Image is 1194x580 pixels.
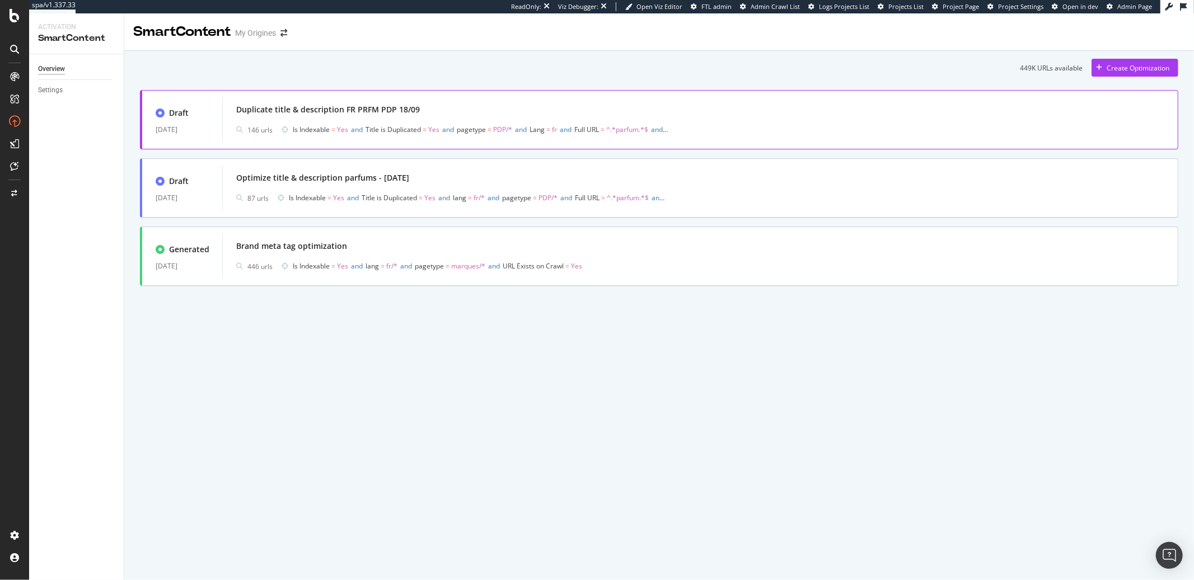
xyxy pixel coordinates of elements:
[347,193,359,202] span: and
[1052,2,1098,11] a: Open in dev
[488,193,499,202] span: and
[468,193,472,202] span: =
[331,261,335,271] span: =
[888,2,924,11] span: Projects List
[247,125,273,135] div: 146 urls
[751,2,800,11] span: Admin Crawl List
[819,2,869,11] span: Logs Projects List
[552,125,557,134] span: fr
[169,176,189,187] div: Draft
[1107,2,1152,11] a: Admin Page
[701,2,732,11] span: FTL admin
[878,2,924,11] a: Projects List
[998,2,1043,11] span: Project Settings
[169,107,189,119] div: Draft
[133,22,231,41] div: SmartContent
[235,27,276,39] div: My Origines
[666,193,727,202] span: URL Exists on Crawl
[289,193,326,202] span: Is Indexable
[502,193,531,202] span: pagetype
[530,125,545,134] span: Lang
[366,125,421,134] span: Title is Duplicated
[565,261,569,271] span: =
[400,261,412,271] span: and
[560,193,572,202] span: and
[1156,542,1183,569] div: Open Intercom Messenger
[366,261,379,271] span: lang
[236,241,347,252] div: Brand meta tag optimization
[331,125,335,134] span: =
[333,193,344,202] span: Yes
[156,191,209,205] div: [DATE]
[539,193,558,202] span: PDP/*
[362,193,417,202] span: Title is Duplicated
[442,125,454,134] span: and
[236,172,409,183] div: Optimize title & description parfums - [DATE]
[943,2,979,11] span: Project Page
[457,125,486,134] span: pagetype
[438,193,450,202] span: and
[488,125,491,134] span: =
[1092,59,1178,77] button: Create Optimization
[575,193,600,202] span: Full URL
[601,125,605,134] span: =
[558,2,598,11] div: Viz Debugger:
[415,261,444,271] span: pagetype
[424,193,436,202] span: Yes
[453,193,466,202] span: lang
[636,2,682,11] span: Open Viz Editor
[606,125,648,134] span: ^.*parfum.*$
[1062,2,1098,11] span: Open in dev
[511,2,541,11] div: ReadOnly:
[601,193,605,202] span: =
[560,125,572,134] span: and
[381,261,385,271] span: =
[38,63,116,75] a: Overview
[38,84,116,96] a: Settings
[515,125,527,134] span: and
[337,261,348,271] span: Yes
[419,193,423,202] span: =
[446,261,449,271] span: =
[236,104,420,115] div: Duplicate title & description FR PRFM PDP 18/09
[625,2,682,11] a: Open Viz Editor
[351,125,363,134] span: and
[607,193,649,202] span: ^.*parfum.*$
[546,125,550,134] span: =
[652,193,663,202] span: and
[1020,63,1083,73] div: 449K URLs available
[571,261,582,271] span: Yes
[423,125,427,134] span: =
[691,2,732,11] a: FTL admin
[451,261,485,271] span: marques/*
[351,261,363,271] span: and
[280,29,287,37] div: arrow-right-arrow-left
[493,125,512,134] span: PDP/*
[574,125,599,134] span: Full URL
[327,193,331,202] span: =
[38,63,65,75] div: Overview
[1117,2,1152,11] span: Admin Page
[533,193,537,202] span: =
[38,32,115,45] div: SmartContent
[247,262,273,271] div: 446 urls
[1107,63,1169,73] div: Create Optimization
[156,260,209,273] div: [DATE]
[38,22,115,32] div: Activation
[169,244,209,255] div: Generated
[337,125,348,134] span: Yes
[428,125,439,134] span: Yes
[503,261,564,271] span: URL Exists on Crawl
[247,194,269,203] div: 87 urls
[156,123,209,136] div: [DATE]
[293,125,330,134] span: Is Indexable
[38,84,63,96] div: Settings
[932,2,979,11] a: Project Page
[651,125,663,134] span: and
[488,261,500,271] span: and
[740,2,800,11] a: Admin Crawl List
[293,261,330,271] span: Is Indexable
[987,2,1043,11] a: Project Settings
[808,2,869,11] a: Logs Projects List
